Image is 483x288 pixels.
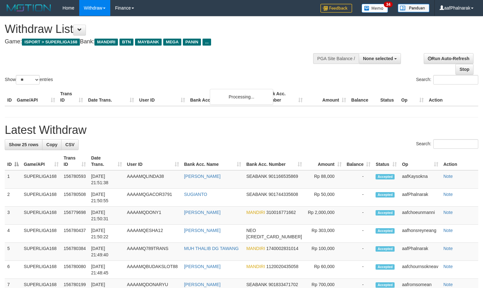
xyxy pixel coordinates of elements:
td: AAAAMQ789TRANS [125,243,182,261]
th: Date Trans. [86,88,137,106]
th: Status [378,88,399,106]
span: SEABANK [246,174,267,179]
th: Amount: activate to sort column ascending [305,152,344,170]
th: Action [426,88,478,106]
td: Rp 100,000 [305,243,344,261]
th: User ID: activate to sort column ascending [125,152,182,170]
span: MANDIRI [94,39,118,46]
h1: Withdraw List [5,23,316,35]
td: - [344,243,373,261]
span: SEABANK [246,282,267,287]
a: SUGIANTO [184,192,207,197]
span: Copy 1740002831014 to clipboard [266,246,298,251]
a: [PERSON_NAME] [184,210,221,215]
span: Show 25 rows [9,142,38,147]
td: aafPhalnarak [399,243,441,261]
th: ID [5,88,14,106]
td: AAAAMQLINDA38 [125,170,182,189]
td: SUPERLIGA168 [21,261,61,279]
a: [PERSON_NAME] [184,228,221,233]
span: CSV [65,142,74,147]
td: SUPERLIGA168 [21,207,61,225]
img: Button%20Memo.svg [362,4,388,13]
th: ID: activate to sort column descending [5,152,21,170]
span: Copy 310016771662 to clipboard [266,210,296,215]
span: Copy 901166535869 to clipboard [268,174,298,179]
td: AAAAMQDONY1 [125,207,182,225]
label: Search: [416,75,478,85]
span: Accepted [376,192,395,197]
a: [PERSON_NAME] [184,264,221,269]
a: Note [443,192,453,197]
span: Copy 5859459283059128 to clipboard [246,234,302,239]
span: MAYBANK [135,39,162,46]
a: Note [443,264,453,269]
span: Accepted [376,246,395,252]
td: AAAAMQGACOR3791 [125,189,182,207]
span: MANDIRI [246,210,265,215]
td: - [344,170,373,189]
th: Date Trans.: activate to sort column ascending [88,152,124,170]
span: BTN [119,39,133,46]
th: Trans ID [58,88,86,106]
th: Balance: activate to sort column ascending [344,152,373,170]
td: SUPERLIGA168 [21,225,61,243]
a: CSV [61,139,79,150]
span: SEABANK [246,192,267,197]
td: - [344,225,373,243]
td: Rp 303,000 [305,225,344,243]
td: 4 [5,225,21,243]
span: ISPORT > SUPERLIGA168 [22,39,80,46]
a: Copy [42,139,61,150]
span: Copy 1120020435058 to clipboard [266,264,298,269]
td: Rp 50,000 [305,189,344,207]
span: Copy [46,142,57,147]
th: Action [441,152,478,170]
th: Bank Acc. Number [262,88,305,106]
td: [DATE] 21:48:45 [88,261,124,279]
th: Bank Acc. Name [188,88,262,106]
span: PANIN [183,39,201,46]
div: Processing... [210,89,273,105]
span: MANDIRI [246,264,265,269]
td: [DATE] 21:49:40 [88,243,124,261]
td: 2 [5,189,21,207]
th: Op [399,88,426,106]
td: [DATE] 21:50:22 [88,225,124,243]
td: 5 [5,243,21,261]
select: Showentries [16,75,40,85]
a: Note [443,228,453,233]
td: 3 [5,207,21,225]
td: aafKaysokna [399,170,441,189]
th: Game/API: activate to sort column ascending [21,152,61,170]
td: aafPhalnarak [399,189,441,207]
span: MANDIRI [246,246,265,251]
th: Balance [349,88,378,106]
th: Status: activate to sort column ascending [373,152,399,170]
td: 1 [5,170,21,189]
span: Accepted [376,264,395,270]
td: [DATE] 21:50:55 [88,189,124,207]
th: Amount [305,88,349,106]
img: MOTION_logo.png [5,3,53,13]
td: 156780080 [61,261,89,279]
span: Copy 901744335608 to clipboard [268,192,298,197]
img: panduan.png [398,4,429,12]
input: Search: [433,139,478,149]
a: Note [443,282,453,287]
span: Accepted [376,210,395,216]
td: Rp 2,000,000 [305,207,344,225]
span: MEGA [163,39,181,46]
td: 156780437 [61,225,89,243]
td: 6 [5,261,21,279]
label: Search: [416,139,478,149]
th: Bank Acc. Number: activate to sort column ascending [244,152,305,170]
td: Rp 88,000 [305,170,344,189]
a: Note [443,246,453,251]
td: - [344,189,373,207]
td: Rp 60,000 [305,261,344,279]
td: 156779698 [61,207,89,225]
span: Copy 901833471702 to clipboard [268,282,298,287]
td: 156780384 [61,243,89,261]
span: 34 [384,2,392,7]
